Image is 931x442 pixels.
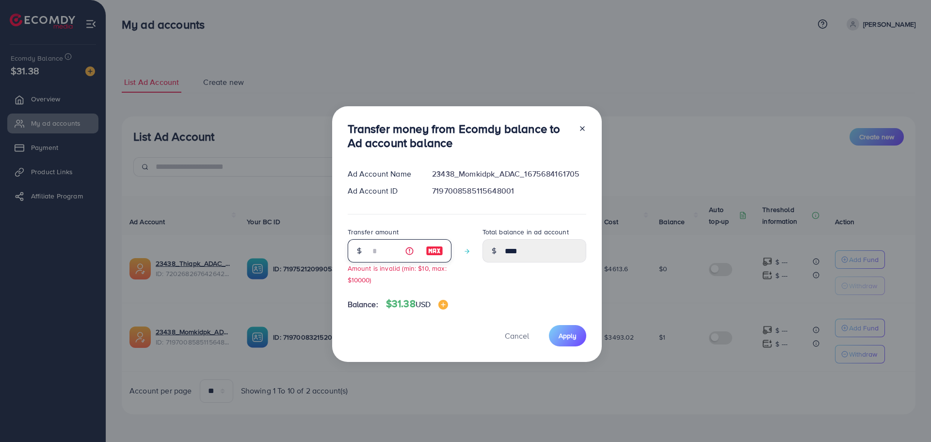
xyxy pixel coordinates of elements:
[348,227,399,237] label: Transfer amount
[348,299,378,310] span: Balance:
[386,298,448,310] h4: $31.38
[348,263,447,284] small: Amount is invalid (min: $10, max: $10000)
[482,227,569,237] label: Total balance in ad account
[424,168,594,180] div: 23438_Momkidpk_ADAC_1675684161705
[505,330,529,341] span: Cancel
[438,300,448,310] img: image
[559,331,577,341] span: Apply
[890,398,924,435] iframe: Chat
[549,325,586,346] button: Apply
[340,168,425,180] div: Ad Account Name
[340,185,425,196] div: Ad Account ID
[493,325,541,346] button: Cancel
[348,122,571,150] h3: Transfer money from Ecomdy balance to Ad account balance
[426,245,443,257] img: image
[416,299,431,310] span: USD
[424,185,594,196] div: 7197008585115648001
